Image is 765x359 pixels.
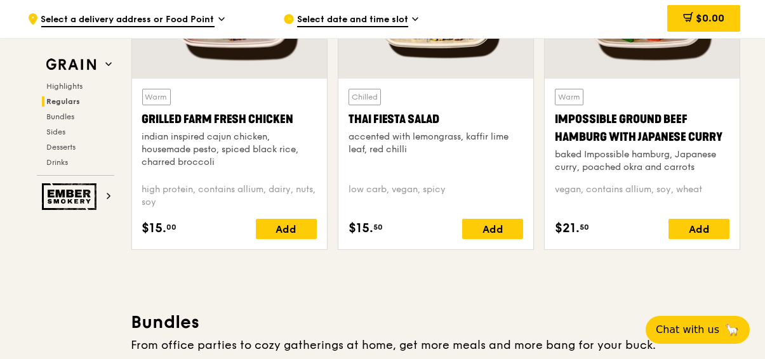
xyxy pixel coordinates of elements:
[373,222,383,232] span: 50
[724,322,740,337] span: 🦙
[47,143,76,152] span: Desserts
[580,222,589,232] span: 50
[47,82,83,91] span: Highlights
[47,112,75,121] span: Bundles
[142,219,167,238] span: $15.
[47,97,81,106] span: Regulars
[349,110,523,128] div: Thai Fiesta Salad
[256,219,317,239] div: Add
[131,336,741,354] div: From office parties to cozy gatherings at home, get more meals and more bang for your buck.
[696,12,724,24] span: $0.00
[349,219,373,238] span: $15.
[47,127,66,136] span: Sides
[555,148,729,174] div: baked Impossible hamburg, Japanese curry, poached okra and carrots
[142,131,317,169] div: indian inspired cajun chicken, housemade pesto, spiced black rice, charred broccoli
[646,316,750,344] button: Chat with us🦙
[297,13,408,27] span: Select date and time slot
[349,89,381,105] div: Chilled
[555,89,583,105] div: Warm
[142,110,317,128] div: Grilled Farm Fresh Chicken
[42,183,100,210] img: Ember Smokery web logo
[42,53,100,76] img: Grain web logo
[142,89,171,105] div: Warm
[41,13,215,27] span: Select a delivery address or Food Point
[167,222,177,232] span: 00
[555,219,580,238] span: $21.
[555,110,729,146] div: Impossible Ground Beef Hamburg with Japanese Curry
[349,131,523,156] div: accented with lemongrass, kaffir lime leaf, red chilli
[142,183,317,209] div: high protein, contains allium, dairy, nuts, soy
[669,219,729,239] div: Add
[349,183,523,209] div: low carb, vegan, spicy
[462,219,523,239] div: Add
[131,311,741,334] h3: Bundles
[47,158,69,167] span: Drinks
[555,183,729,209] div: vegan, contains allium, soy, wheat
[656,322,719,337] span: Chat with us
